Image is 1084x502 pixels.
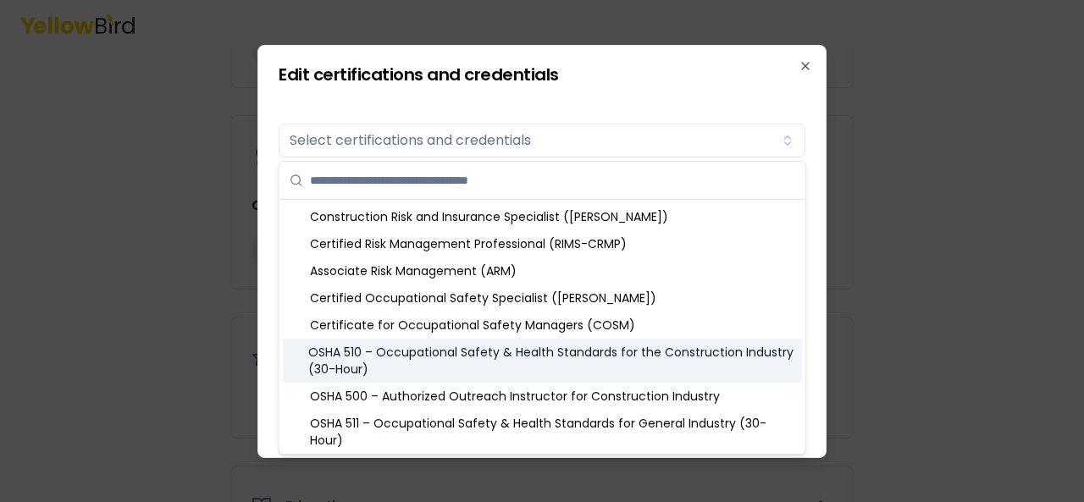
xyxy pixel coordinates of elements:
[279,124,805,157] button: Select certifications and credentials
[279,200,805,454] div: Suggestions
[283,230,802,257] div: Certified Risk Management Professional (RIMS-CRMP)
[279,66,805,83] h2: Edit certifications and credentials
[283,203,802,230] div: Construction Risk and Insurance Specialist ([PERSON_NAME])
[283,410,802,454] div: OSHA 511 – Occupational Safety & Health Standards for General Industry (30-Hour)
[283,339,802,383] div: OSHA 510 – Occupational Safety & Health Standards for the Construction Industry (30-Hour)
[283,257,802,284] div: Associate Risk Management (ARM)
[283,383,802,410] div: OSHA 500 – Authorized Outreach Instructor for Construction Industry
[283,312,802,339] div: Certificate for Occupational Safety Managers (COSM)
[283,284,802,312] div: Certified Occupational Safety Specialist ([PERSON_NAME])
